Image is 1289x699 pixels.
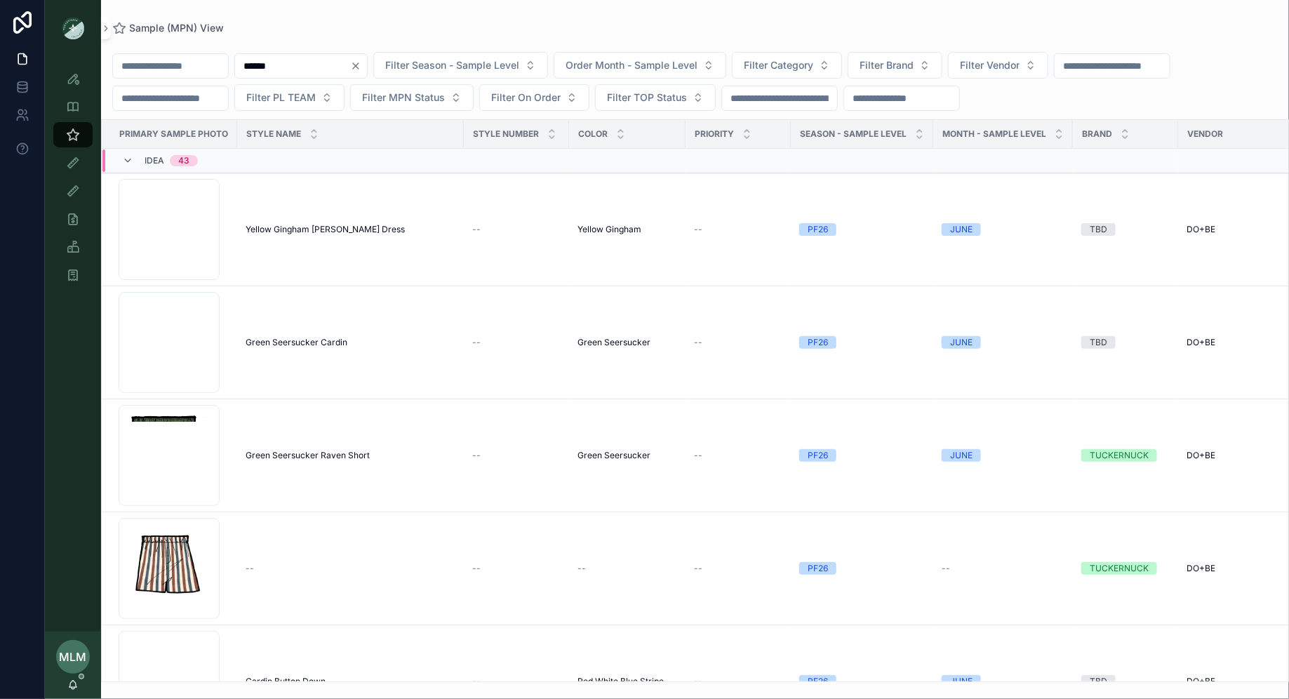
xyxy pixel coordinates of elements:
[246,337,347,348] span: Green Seersucker Cardin
[694,676,702,687] span: --
[246,563,254,574] span: --
[472,563,481,574] span: --
[1081,449,1170,462] a: TUCKERNUCK
[694,337,782,348] a: --
[577,563,677,574] a: --
[246,337,455,348] a: Green Seersucker Cardin
[566,58,697,72] span: Order Month - Sample Level
[246,91,316,105] span: Filter PL TEAM
[577,337,650,348] span: Green Seersucker
[246,128,301,140] span: Style Name
[860,58,914,72] span: Filter Brand
[950,223,973,236] div: JUNE
[744,58,813,72] span: Filter Category
[942,563,950,574] span: --
[808,223,828,236] div: PF26
[799,223,925,236] a: PF26
[800,128,907,140] span: Season - Sample Level
[385,58,519,72] span: Filter Season - Sample Level
[472,450,561,461] a: --
[960,58,1020,72] span: Filter Vendor
[246,676,455,687] a: Cardin Button Down
[799,336,925,349] a: PF26
[577,563,586,574] span: --
[119,128,228,140] span: PRIMARY SAMPLE PHOTO
[950,449,973,462] div: JUNE
[472,450,481,461] span: --
[577,224,641,235] span: Yellow Gingham
[1082,128,1112,140] span: Brand
[246,563,455,574] a: --
[577,450,650,461] span: Green Seersucker
[942,128,1046,140] span: MONTH - SAMPLE LEVEL
[1187,676,1215,687] span: DO+BE
[942,563,1064,574] a: --
[942,449,1064,462] a: JUNE
[246,224,405,235] span: Yellow Gingham [PERSON_NAME] Dress
[948,52,1048,79] button: Select Button
[799,562,925,575] a: PF26
[1090,449,1149,462] div: TUCKERNUCK
[808,336,828,349] div: PF26
[472,224,561,235] a: --
[607,91,687,105] span: Filter TOP Status
[1187,224,1215,235] span: DO+BE
[577,450,677,461] a: Green Seersucker
[350,60,367,72] button: Clear
[1081,336,1170,349] a: TBD
[942,675,1064,688] a: JUNE
[808,562,828,575] div: PF26
[60,648,87,665] span: MLM
[1090,336,1107,349] div: TBD
[694,450,782,461] a: --
[695,128,734,140] span: PRIORITY
[694,224,702,235] span: --
[1090,562,1149,575] div: TUCKERNUCK
[595,84,716,111] button: Select Button
[1090,223,1107,236] div: TBD
[694,224,782,235] a: --
[479,84,589,111] button: Select Button
[1081,223,1170,236] a: TBD
[577,224,677,235] a: Yellow Gingham
[694,676,782,687] a: --
[246,450,455,461] a: Green Seersucker Raven Short
[1187,450,1215,461] span: DO+BE
[234,84,345,111] button: Select Button
[578,128,608,140] span: Color
[942,336,1064,349] a: JUNE
[808,449,828,462] div: PF26
[577,676,677,687] a: Red White Blue Stripe
[1187,337,1215,348] span: DO+BE
[1090,675,1107,688] div: TBD
[1187,128,1223,140] span: Vendor
[950,675,973,688] div: JUNE
[577,337,677,348] a: Green Seersucker
[472,676,481,687] span: --
[799,675,925,688] a: PF26
[129,21,224,35] span: Sample (MPN) View
[373,52,548,79] button: Select Button
[246,676,326,687] span: Cardin Button Down
[848,52,942,79] button: Select Button
[1187,563,1215,574] span: DO+BE
[799,449,925,462] a: PF26
[808,675,828,688] div: PF26
[472,337,561,348] a: --
[950,336,973,349] div: JUNE
[145,155,164,166] span: Idea
[62,17,84,39] img: App logo
[1081,675,1170,688] a: TBD
[362,91,445,105] span: Filter MPN Status
[1081,562,1170,575] a: TUCKERNUCK
[694,337,702,348] span: --
[694,450,702,461] span: --
[45,56,101,306] div: scrollable content
[246,224,455,235] a: Yellow Gingham [PERSON_NAME] Dress
[472,337,481,348] span: --
[732,52,842,79] button: Select Button
[350,84,474,111] button: Select Button
[472,224,481,235] span: --
[112,21,224,35] a: Sample (MPN) View
[491,91,561,105] span: Filter On Order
